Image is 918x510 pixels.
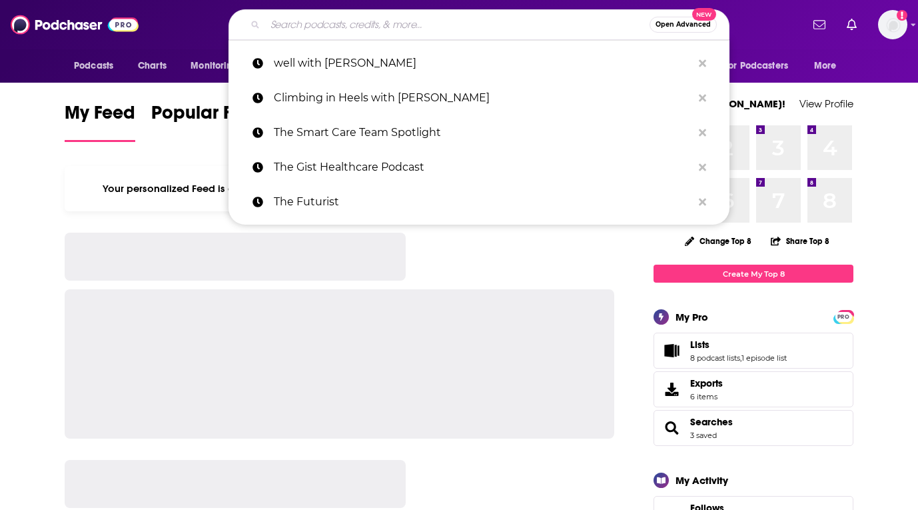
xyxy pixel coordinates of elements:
[274,115,692,150] p: The Smart Care Team Spotlight
[229,81,729,115] a: Climbing in Heels with [PERSON_NAME]
[799,97,853,110] a: View Profile
[181,53,255,79] button: open menu
[878,10,907,39] img: User Profile
[151,101,264,142] a: Popular Feed
[770,228,830,254] button: Share Top 8
[835,311,851,321] a: PRO
[74,57,113,75] span: Podcasts
[654,410,853,446] span: Searches
[897,10,907,21] svg: Add a profile image
[690,339,787,351] a: Lists
[654,265,853,283] a: Create My Top 8
[658,419,685,437] a: Searches
[690,431,717,440] a: 3 saved
[229,185,729,219] a: The Futurist
[690,377,723,389] span: Exports
[658,380,685,399] span: Exports
[740,353,741,363] span: ,
[65,166,614,211] div: Your personalized Feed is curated based on the Podcasts, Creators, Users, and Lists that you Follow.
[878,10,907,39] span: Logged in as SolComms
[11,12,139,37] img: Podchaser - Follow, Share and Rate Podcasts
[274,150,692,185] p: The Gist Healthcare Podcast
[191,57,238,75] span: Monitoring
[265,14,650,35] input: Search podcasts, credits, & more...
[65,101,135,132] span: My Feed
[690,392,723,401] span: 6 items
[741,353,787,363] a: 1 episode list
[229,46,729,81] a: well with [PERSON_NAME]
[274,185,692,219] p: The Futurist
[654,333,853,369] span: Lists
[835,312,851,322] span: PRO
[654,371,853,407] a: Exports
[690,416,733,428] a: Searches
[274,46,692,81] p: well with Arielle
[229,115,729,150] a: The Smart Care Team Spotlight
[690,339,709,351] span: Lists
[274,81,692,115] p: Climbing in Heels with Rachel Zoe
[878,10,907,39] button: Show profile menu
[690,353,740,363] a: 8 podcast lists
[805,53,853,79] button: open menu
[676,474,728,487] div: My Activity
[677,233,759,249] button: Change Top 8
[808,13,831,36] a: Show notifications dropdown
[814,57,837,75] span: More
[724,57,788,75] span: For Podcasters
[658,341,685,360] a: Lists
[65,101,135,142] a: My Feed
[676,311,708,323] div: My Pro
[229,150,729,185] a: The Gist Healthcare Podcast
[715,53,807,79] button: open menu
[129,53,175,79] a: Charts
[656,21,711,28] span: Open Advanced
[650,17,717,33] button: Open AdvancedNew
[229,9,729,40] div: Search podcasts, credits, & more...
[692,8,716,21] span: New
[841,13,862,36] a: Show notifications dropdown
[151,101,264,132] span: Popular Feed
[138,57,167,75] span: Charts
[65,53,131,79] button: open menu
